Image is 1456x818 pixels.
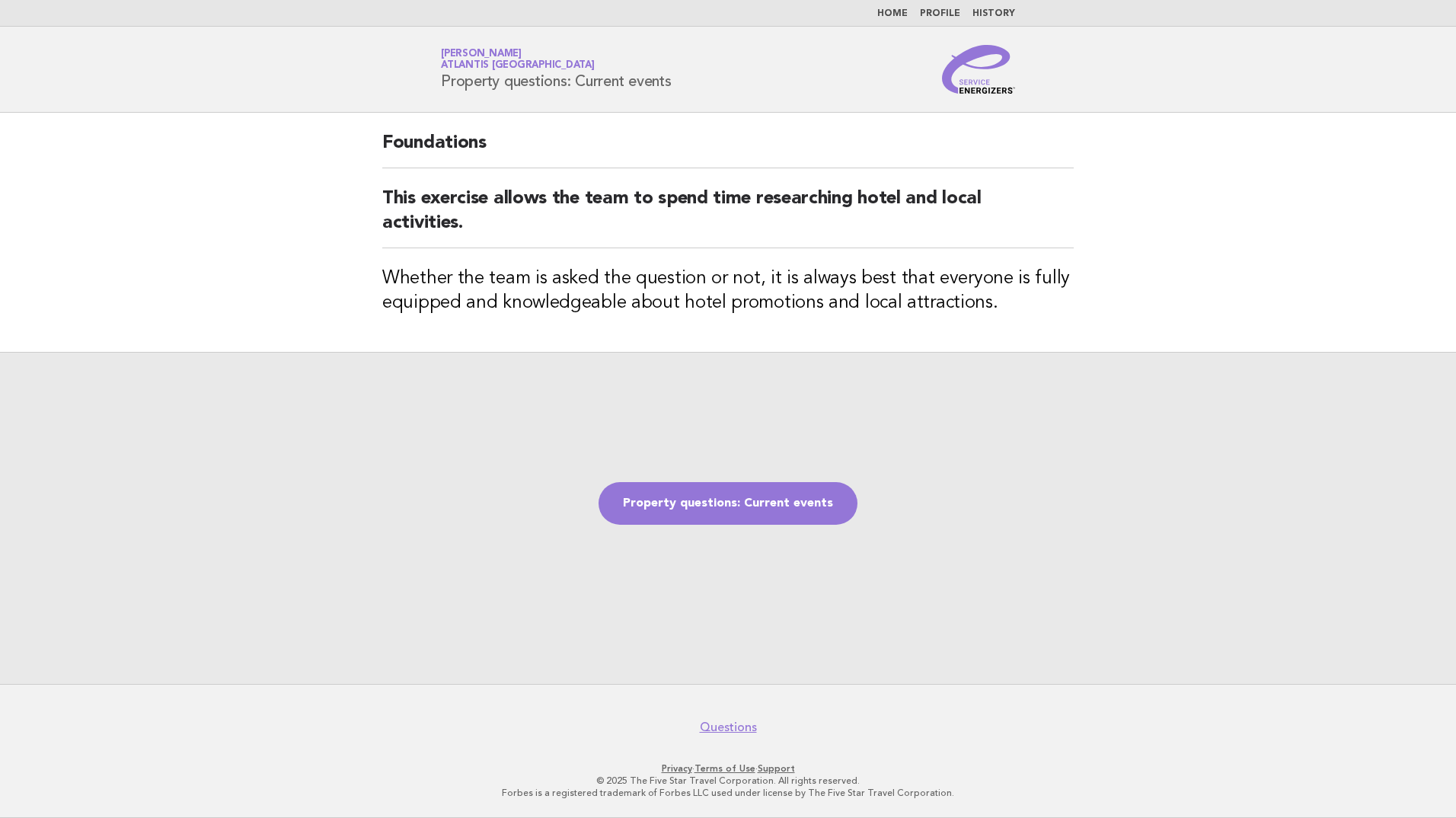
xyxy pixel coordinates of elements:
p: © 2025 The Five Star Travel Corporation. All rights reserved. [262,775,1194,787]
a: Terms of Use [694,763,755,774]
a: Privacy [662,763,692,774]
h1: Property questions: Current events [441,50,672,89]
a: Questions [700,720,757,735]
p: · · [262,762,1194,775]
h3: Whether the team is asked the question or not, it is always best that everyone is fully equipped ... [382,267,1074,315]
a: Property questions: Current events [599,482,857,525]
img: Service Energizers [942,45,1015,94]
h2: Foundations [382,131,1074,168]
a: Profile [920,9,960,18]
span: Atlantis [GEOGRAPHIC_DATA] [441,61,595,71]
a: Home [877,9,908,18]
p: Forbes is a registered trademark of Forbes LLC used under license by The Five Star Travel Corpora... [262,787,1194,799]
a: History [972,9,1015,18]
a: Support [758,763,795,774]
a: [PERSON_NAME]Atlantis [GEOGRAPHIC_DATA] [441,49,595,70]
h2: This exercise allows the team to spend time researching hotel and local activities. [382,187,1074,248]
